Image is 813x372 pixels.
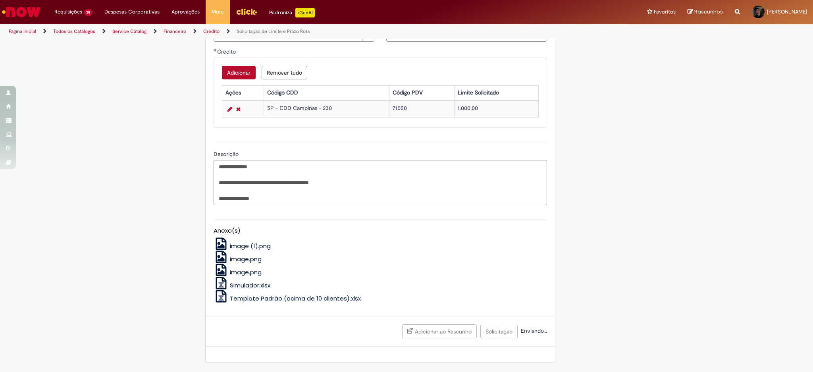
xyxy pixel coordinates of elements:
[230,242,271,250] span: image (1).png
[112,28,146,35] a: Service Catalog
[222,66,256,79] button: Add a row for Crédito
[6,24,536,39] ul: Trilhas de página
[214,227,547,234] h5: Anexo(s)
[295,8,315,17] p: +GenAi
[203,28,220,35] a: Crédito
[234,104,243,114] a: Remover linha 1
[222,85,264,100] th: Ações
[104,8,160,16] span: Despesas Corporativas
[54,8,82,16] span: Requisições
[389,85,454,100] th: Código PDV
[688,8,723,16] a: Rascunhos
[264,101,389,117] td: SP - CDD Campinas - 230
[519,327,547,334] span: Enviando...
[694,8,723,15] span: Rascunhos
[214,242,271,250] a: image (1).png
[214,281,271,289] a: Simulador.xlsx
[230,294,361,303] span: Template Padrão (acima de 10 clientes).xlsx
[1,4,42,20] img: ServiceNow
[53,28,95,35] a: Todos os Catálogos
[214,294,361,303] a: Template Padrão (acima de 10 clientes).xlsx
[389,101,454,117] td: 71050
[225,104,234,114] a: Editar Linha 1
[217,48,237,55] span: Crédito
[230,268,262,276] span: image.png
[262,66,307,79] button: Remove all rows for Crédito
[654,8,676,16] span: Favoritos
[767,8,807,15] span: [PERSON_NAME]
[214,48,217,52] span: Obrigatório Preenchido
[171,8,200,16] span: Aprovações
[84,9,92,16] span: 38
[214,255,262,263] a: image.png
[230,281,270,289] span: Simulador.xlsx
[214,160,547,205] textarea: Descrição
[454,85,538,100] th: Limite Solicitado
[230,255,262,263] span: image.png
[9,28,36,35] a: Página inicial
[269,8,315,17] div: Padroniza
[212,8,224,16] span: More
[164,28,186,35] a: Financeiro
[237,28,310,35] a: Solicitação de Limite e Prazo Rota
[236,6,257,17] img: click_logo_yellow_360x200.png
[454,101,538,117] td: 1.000,00
[214,268,262,276] a: image.png
[264,85,389,100] th: Código CDD
[214,150,240,158] span: Descrição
